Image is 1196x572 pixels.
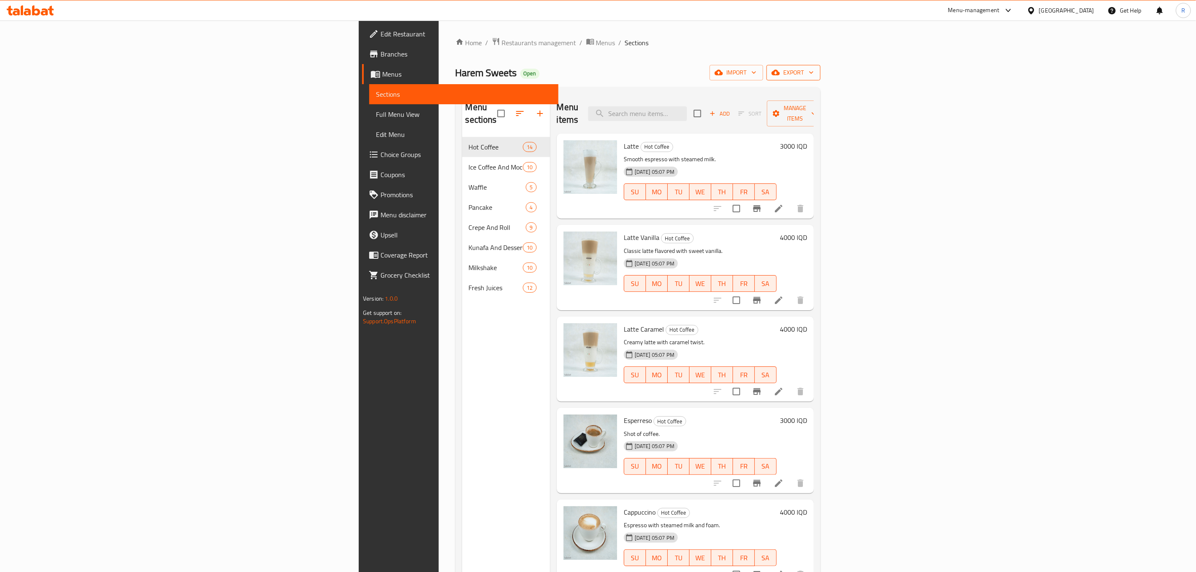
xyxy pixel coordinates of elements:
[523,163,536,171] span: 10
[693,186,708,198] span: WE
[790,381,810,402] button: delete
[385,293,398,304] span: 1.0.0
[774,386,784,397] a: Edit menu item
[469,242,523,253] div: Kunafa And Dessert
[469,263,523,273] span: Milkshake
[462,137,550,157] div: Hot Coffee14
[711,458,733,475] button: TH
[624,275,646,292] button: SU
[653,416,686,426] div: Hot Coffee
[689,183,711,200] button: WE
[563,506,617,560] img: Cappuccino
[624,140,639,152] span: Latte
[381,250,552,260] span: Coverage Report
[580,38,583,48] li: /
[728,383,745,400] span: Select to update
[733,549,755,566] button: FR
[462,177,550,197] div: Waffle5
[646,275,668,292] button: MO
[1181,6,1185,15] span: R
[523,162,536,172] div: items
[666,325,698,335] span: Hot Coffee
[462,278,550,298] div: Fresh Juices12
[526,204,536,211] span: 4
[563,415,617,468] img: Esperreso
[462,197,550,217] div: Pancake4
[369,84,558,104] a: Sections
[381,270,552,280] span: Grocery Checklist
[469,142,523,152] span: Hot Coffee
[693,460,708,472] span: WE
[755,366,777,383] button: SA
[767,100,823,126] button: Manage items
[736,552,751,564] span: FR
[563,140,617,194] img: Latte
[369,104,558,124] a: Full Menu View
[646,458,668,475] button: MO
[362,64,558,84] a: Menus
[624,366,646,383] button: SU
[790,473,810,493] button: delete
[526,183,536,191] span: 5
[649,552,664,564] span: MO
[557,101,579,126] h2: Menu items
[758,460,773,472] span: SA
[715,369,730,381] span: TH
[733,458,755,475] button: FR
[774,478,784,488] a: Edit menu item
[733,275,755,292] button: FR
[469,222,526,232] span: Crepe And Roll
[523,244,536,252] span: 10
[523,242,536,253] div: items
[747,290,767,310] button: Branch-specific-item
[469,162,523,172] div: Ice Coffee And Mocha
[948,5,1000,15] div: Menu-management
[646,549,668,566] button: MO
[658,508,689,518] span: Hot Coffee
[766,65,820,80] button: export
[526,224,536,232] span: 9
[523,143,536,151] span: 14
[624,337,777,348] p: Creamy latte with caramel twist.
[758,369,773,381] span: SA
[668,275,689,292] button: TU
[624,549,646,566] button: SU
[755,549,777,566] button: SA
[523,263,536,273] div: items
[462,134,550,301] nav: Menu sections
[649,186,664,198] span: MO
[649,278,664,290] span: MO
[711,183,733,200] button: TH
[736,369,751,381] span: FR
[376,89,552,99] span: Sections
[671,460,686,472] span: TU
[492,105,510,122] span: Select all sections
[711,275,733,292] button: TH
[631,534,678,542] span: [DATE] 05:07 PM
[708,109,731,119] span: Add
[624,183,646,200] button: SU
[462,217,550,237] div: Crepe And Roll9
[631,260,678,268] span: [DATE] 05:07 PM
[774,103,816,124] span: Manage items
[728,291,745,309] span: Select to update
[381,49,552,59] span: Branches
[381,210,552,220] span: Menu disclaimer
[706,107,733,120] button: Add
[462,258,550,278] div: Milkshake10
[747,473,767,493] button: Branch-specific-item
[755,183,777,200] button: SA
[624,246,777,256] p: Classic latte flavored with sweet vanilla.
[469,283,523,293] span: Fresh Juices
[755,275,777,292] button: SA
[362,185,558,205] a: Promotions
[780,232,807,243] h6: 4000 IQD
[628,460,643,472] span: SU
[523,264,536,272] span: 10
[780,323,807,335] h6: 4000 IQD
[710,65,763,80] button: import
[780,506,807,518] h6: 4000 IQD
